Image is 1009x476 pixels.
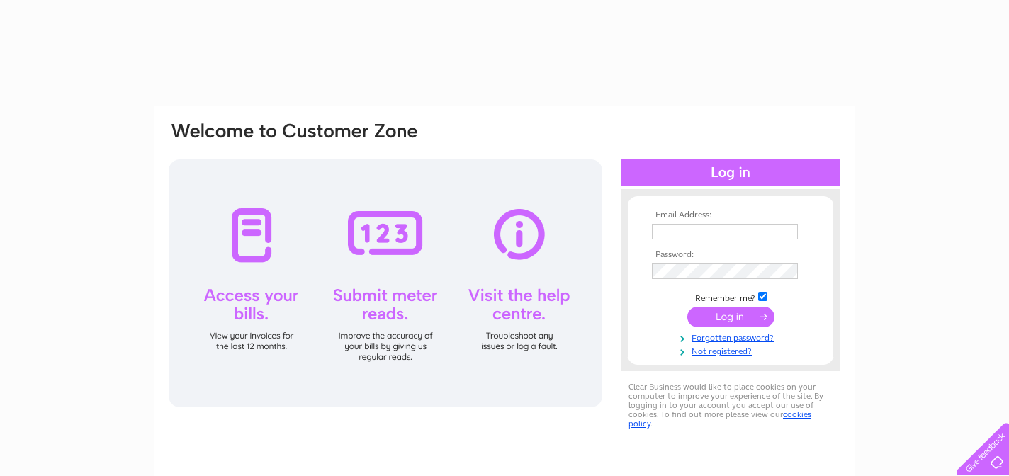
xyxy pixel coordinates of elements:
div: Clear Business would like to place cookies on your computer to improve your experience of the sit... [621,375,840,436]
a: Forgotten password? [652,330,813,344]
a: Not registered? [652,344,813,357]
th: Email Address: [648,210,813,220]
input: Submit [687,307,774,327]
a: cookies policy [628,409,811,429]
td: Remember me? [648,290,813,304]
th: Password: [648,250,813,260]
